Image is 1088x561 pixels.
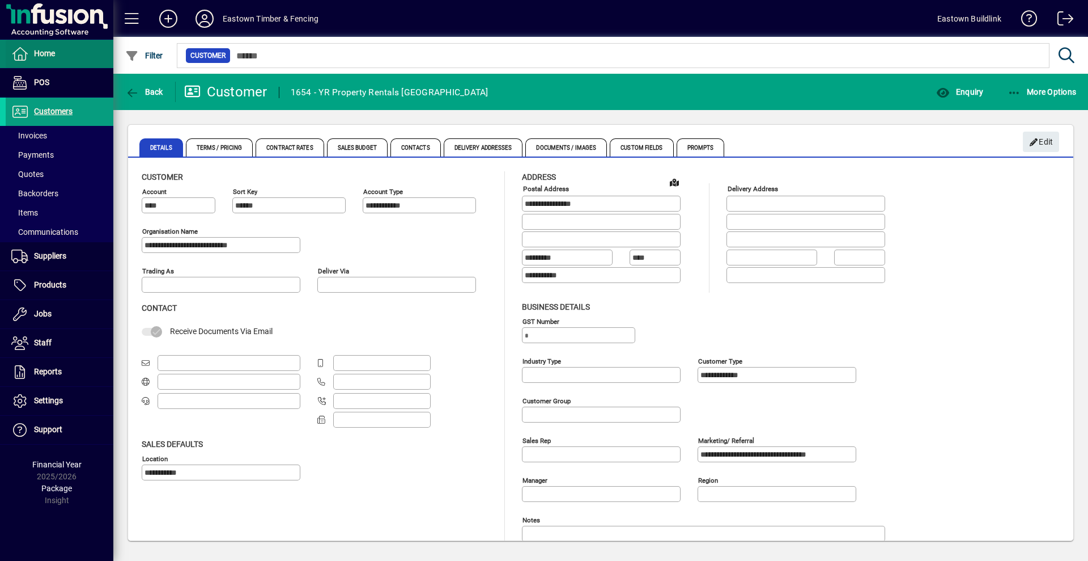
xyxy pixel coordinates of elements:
[34,338,52,347] span: Staff
[41,484,72,493] span: Package
[34,49,55,58] span: Home
[1008,87,1077,96] span: More Options
[139,138,183,157] span: Details
[125,51,163,60] span: Filter
[142,172,183,182] span: Customer
[291,83,488,102] div: 1654 - YR Property Rentals [GEOGRAPHIC_DATA]
[34,367,62,376] span: Reports
[6,416,113,444] a: Support
[34,78,49,87] span: POS
[522,436,551,444] mat-label: Sales rep
[6,184,113,203] a: Backorders
[6,164,113,184] a: Quotes
[34,251,66,260] span: Suppliers
[665,173,683,191] a: View on map
[34,425,62,434] span: Support
[11,227,78,237] span: Communications
[6,203,113,222] a: Items
[142,227,198,235] mat-label: Organisation name
[522,302,590,311] span: Business details
[522,476,547,484] mat-label: Manager
[11,131,47,140] span: Invoices
[142,303,177,313] span: Contact
[610,138,673,157] span: Custom Fields
[34,309,52,318] span: Jobs
[122,82,166,102] button: Back
[6,329,113,357] a: Staff
[233,188,257,196] mat-label: Sort key
[122,45,166,66] button: Filter
[522,172,556,182] span: Address
[6,358,113,386] a: Reports
[6,271,113,300] a: Products
[256,138,324,157] span: Contract Rates
[6,126,113,145] a: Invoices
[223,10,318,28] div: Eastown Timber & Fencing
[34,107,73,116] span: Customers
[522,357,561,365] mat-label: Industry type
[698,476,718,484] mat-label: Region
[142,454,168,462] mat-label: Location
[142,440,203,449] span: Sales defaults
[34,280,66,289] span: Products
[6,69,113,97] a: POS
[933,82,986,102] button: Enquiry
[936,87,983,96] span: Enquiry
[142,188,167,196] mat-label: Account
[34,396,63,405] span: Settings
[525,138,607,157] span: Documents / Images
[11,189,58,198] span: Backorders
[698,357,742,365] mat-label: Customer type
[677,138,725,157] span: Prompts
[6,145,113,164] a: Payments
[184,83,267,101] div: Customer
[522,397,571,404] mat-label: Customer group
[1013,2,1038,39] a: Knowledge Base
[6,387,113,415] a: Settings
[937,10,1001,28] div: Eastown Buildlink
[125,87,163,96] span: Back
[698,436,754,444] mat-label: Marketing/ Referral
[150,9,186,29] button: Add
[113,82,176,102] app-page-header-button: Back
[318,267,349,275] mat-label: Deliver via
[390,138,441,157] span: Contacts
[11,208,38,217] span: Items
[1049,2,1074,39] a: Logout
[6,300,113,328] a: Jobs
[1029,133,1053,151] span: Edit
[186,138,253,157] span: Terms / Pricing
[1005,82,1079,102] button: More Options
[1023,132,1059,152] button: Edit
[444,138,523,157] span: Delivery Addresses
[11,170,44,179] span: Quotes
[190,50,226,61] span: Customer
[170,327,273,336] span: Receive Documents Via Email
[363,188,403,196] mat-label: Account Type
[327,138,388,157] span: Sales Budget
[11,150,54,159] span: Payments
[32,460,82,469] span: Financial Year
[522,317,559,325] mat-label: GST Number
[142,267,174,275] mat-label: Trading as
[6,242,113,271] a: Suppliers
[6,222,113,242] a: Communications
[186,9,223,29] button: Profile
[522,516,540,524] mat-label: Notes
[6,40,113,68] a: Home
